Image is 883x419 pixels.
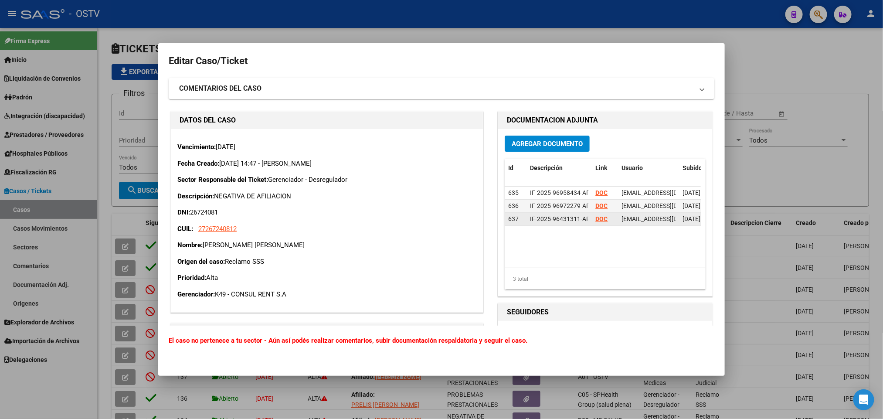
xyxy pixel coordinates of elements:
[177,160,219,167] strong: Fecha Creado:
[177,175,476,185] p: Gerenciador - Desregulador
[179,83,262,94] strong: COMENTARIOS DEL CASO
[512,140,583,148] span: Agregar Documento
[621,189,769,196] span: [EMAIL_ADDRESS][DOMAIN_NAME] - [PERSON_NAME]
[177,274,206,282] strong: Prioridad:
[177,240,476,250] p: [PERSON_NAME] [PERSON_NAME]
[507,307,703,317] h1: SEGUIDORES
[177,159,476,169] p: [DATE] 14:47 - [PERSON_NAME]
[595,164,607,171] span: Link
[595,215,608,222] a: DOC
[508,201,523,211] div: 636
[508,188,523,198] div: 635
[530,215,635,222] span: IF-2025-96431311-APN-GDYAISS#SSS
[683,202,700,209] span: [DATE]
[169,337,527,344] b: El caso no pertenece a tu sector - Aún así podés realizar comentarios, subir documentación respal...
[526,159,592,177] datatable-header-cell: Descripción
[508,214,523,224] div: 637
[683,164,702,171] span: Subido
[206,274,218,282] span: Alta
[530,164,563,171] span: Descripción
[177,142,476,152] p: [DATE]
[177,208,476,218] p: 26724081
[177,208,190,216] strong: DNI:
[180,116,236,124] strong: DATOS DEL CASO
[169,53,714,69] h2: Editar Caso/Ticket
[177,143,216,151] strong: Vencimiento:
[683,215,700,222] span: [DATE]
[508,164,513,171] span: Id
[530,189,635,196] span: IF-2025-96958434-APN-GDYAISS#SSS
[505,159,526,177] datatable-header-cell: Id
[592,159,618,177] datatable-header-cell: Link
[507,115,703,126] h1: DOCUMENTACION ADJUNTA
[621,202,769,209] span: [EMAIL_ADDRESS][DOMAIN_NAME] - [PERSON_NAME]
[177,257,476,267] p: Reclamo SSS
[177,290,215,298] strong: Gerenciador:
[621,215,769,222] span: [EMAIL_ADDRESS][DOMAIN_NAME] - [PERSON_NAME]
[177,290,476,300] p: K49 - CONSUL RENT S.A
[505,136,590,152] button: Agregar Documento
[177,241,203,249] strong: Nombre:
[853,389,874,410] div: Open Intercom Messenger
[177,258,225,266] strong: Origen del caso:
[595,202,608,209] a: DOC
[530,202,635,209] span: IF-2025-96972279-APN-GDYAISS#SSS
[683,189,700,196] span: [DATE]
[621,164,643,171] span: Usuario
[169,78,714,99] mat-expansion-panel-header: COMENTARIOS DEL CASO
[679,159,723,177] datatable-header-cell: Subido
[198,225,237,233] span: 27267240812
[177,191,476,201] p: NEGATIVA DE AFILIACION
[177,176,268,184] strong: Sector Responsable del Ticket:
[177,192,214,200] strong: Descripción:
[505,268,706,290] div: 3 total
[177,225,193,233] strong: CUIL:
[595,189,608,196] a: DOC
[618,159,679,177] datatable-header-cell: Usuario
